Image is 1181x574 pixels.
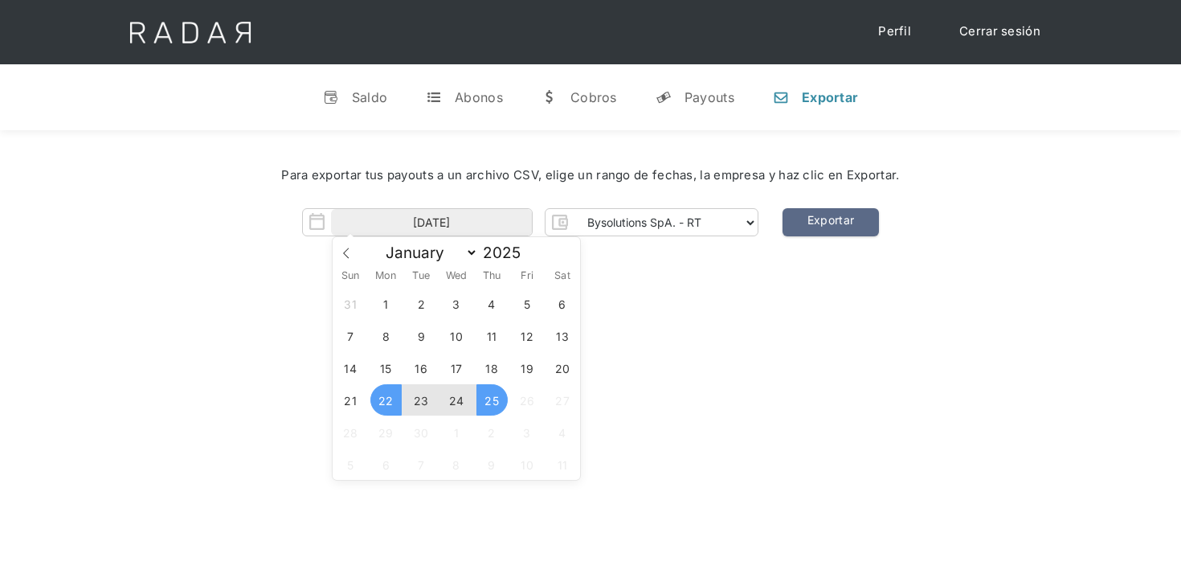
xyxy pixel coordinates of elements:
span: Thu [474,271,509,281]
div: Abonos [455,89,503,105]
span: September 23, 2025 [406,384,437,416]
span: September 20, 2025 [547,352,578,383]
input: Year [478,244,536,262]
span: September 3, 2025 [441,288,472,319]
div: Payouts [684,89,734,105]
a: Exportar [783,208,879,236]
span: September 15, 2025 [370,352,402,383]
span: October 2, 2025 [476,416,508,448]
div: Cobros [570,89,617,105]
span: September 30, 2025 [406,416,437,448]
span: September 25, 2025 [476,384,508,416]
span: October 10, 2025 [512,449,543,480]
span: October 7, 2025 [406,449,437,480]
span: October 4, 2025 [547,416,578,448]
div: y [656,89,672,105]
span: September 5, 2025 [512,288,543,319]
span: October 1, 2025 [441,416,472,448]
span: September 13, 2025 [547,320,578,351]
span: September 26, 2025 [512,384,543,416]
span: September 18, 2025 [476,352,508,383]
span: September 27, 2025 [547,384,578,416]
select: Month [378,243,478,263]
span: October 3, 2025 [512,416,543,448]
div: t [426,89,442,105]
span: October 9, 2025 [476,449,508,480]
span: Tue [403,271,439,281]
span: Sat [545,271,580,281]
span: October 6, 2025 [370,449,402,480]
span: Sun [333,271,368,281]
span: September 9, 2025 [406,320,437,351]
form: Form [302,208,758,236]
span: September 21, 2025 [335,384,366,416]
span: October 5, 2025 [335,449,366,480]
div: Para exportar tus payouts a un archivo CSV, elige un rango de fechas, la empresa y haz clic en Ex... [48,166,1133,185]
span: September 24, 2025 [441,384,472,416]
div: n [773,89,789,105]
span: Mon [368,271,403,281]
span: August 31, 2025 [335,288,366,319]
span: Wed [439,271,474,281]
span: September 1, 2025 [370,288,402,319]
div: w [541,89,558,105]
span: October 11, 2025 [547,449,578,480]
span: October 8, 2025 [441,449,472,480]
div: v [323,89,339,105]
div: Exportar [802,89,858,105]
span: September 7, 2025 [335,320,366,351]
span: September 11, 2025 [476,320,508,351]
span: September 10, 2025 [441,320,472,351]
a: Cerrar sesión [943,16,1056,47]
span: September 19, 2025 [512,352,543,383]
span: September 29, 2025 [370,416,402,448]
span: September 22, 2025 [370,384,402,416]
span: September 2, 2025 [406,288,437,319]
span: September 17, 2025 [441,352,472,383]
span: September 8, 2025 [370,320,402,351]
span: September 16, 2025 [406,352,437,383]
span: September 4, 2025 [476,288,508,319]
a: Perfil [862,16,927,47]
span: September 14, 2025 [335,352,366,383]
div: Saldo [352,89,388,105]
span: September 28, 2025 [335,416,366,448]
span: September 6, 2025 [547,288,578,319]
span: September 12, 2025 [512,320,543,351]
span: Fri [509,271,545,281]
